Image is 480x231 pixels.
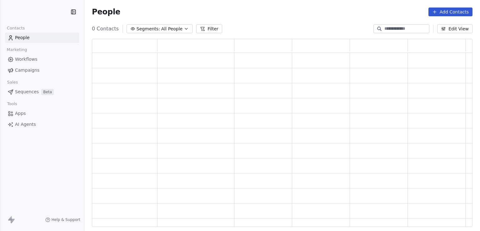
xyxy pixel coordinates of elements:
a: SequencesBeta [5,87,79,97]
a: AI Agents [5,119,79,130]
span: 0 Contacts [92,25,119,33]
span: Segments: [137,26,160,32]
span: People [15,34,30,41]
span: AI Agents [15,121,36,128]
span: Beta [41,89,54,95]
span: Help & Support [52,217,80,222]
a: Help & Support [45,217,80,222]
button: Filter [196,24,222,33]
button: Edit View [437,24,472,33]
a: People [5,33,79,43]
a: Apps [5,108,79,119]
span: Tools [4,99,20,109]
span: People [92,7,120,17]
span: Contacts [4,23,27,33]
a: Workflows [5,54,79,64]
span: Sequences [15,89,39,95]
span: Marketing [4,45,30,54]
span: Workflows [15,56,37,63]
a: Campaigns [5,65,79,75]
span: Sales [4,78,21,87]
button: Add Contacts [428,8,472,16]
span: Apps [15,110,26,117]
span: Campaigns [15,67,39,74]
span: All People [161,26,182,32]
